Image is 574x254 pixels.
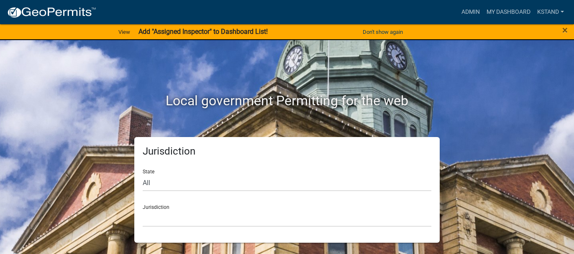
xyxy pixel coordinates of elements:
strong: Add "Assigned Inspector" to Dashboard List! [138,28,268,36]
a: kstand [534,4,567,20]
a: My Dashboard [483,4,534,20]
button: Close [562,25,568,35]
button: Don't show again [359,25,406,39]
a: View [115,25,133,39]
h5: Jurisdiction [143,145,431,157]
a: Admin [458,4,483,20]
h2: Local government Permitting for the web [55,93,519,109]
span: × [562,24,568,36]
